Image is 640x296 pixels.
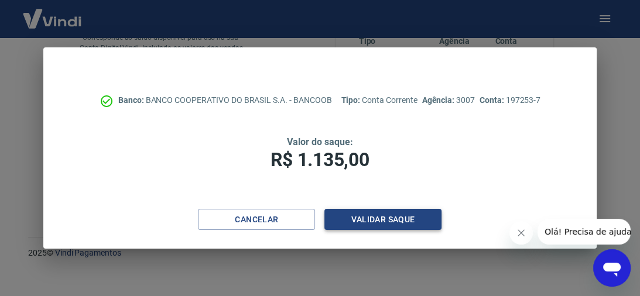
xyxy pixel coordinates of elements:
[324,209,442,230] button: Validar saque
[341,94,417,106] p: Conta Corrente
[198,209,315,230] button: Cancelar
[480,95,506,105] span: Conta:
[509,221,533,245] iframe: Fechar mensagem
[118,94,332,106] p: BANCO COOPERATIVO DO BRASIL S.A. - BANCOOB
[538,219,631,245] iframe: Mensagem da empresa
[271,149,369,171] span: R$ 1.135,00
[480,94,540,106] p: 197253-7
[7,8,98,18] span: Olá! Precisa de ajuda?
[118,95,146,105] span: Banco:
[422,94,474,106] p: 3007
[593,249,631,287] iframe: Botão para abrir a janela de mensagens
[287,136,352,147] span: Valor do saque:
[422,95,456,105] span: Agência:
[341,95,362,105] span: Tipo:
